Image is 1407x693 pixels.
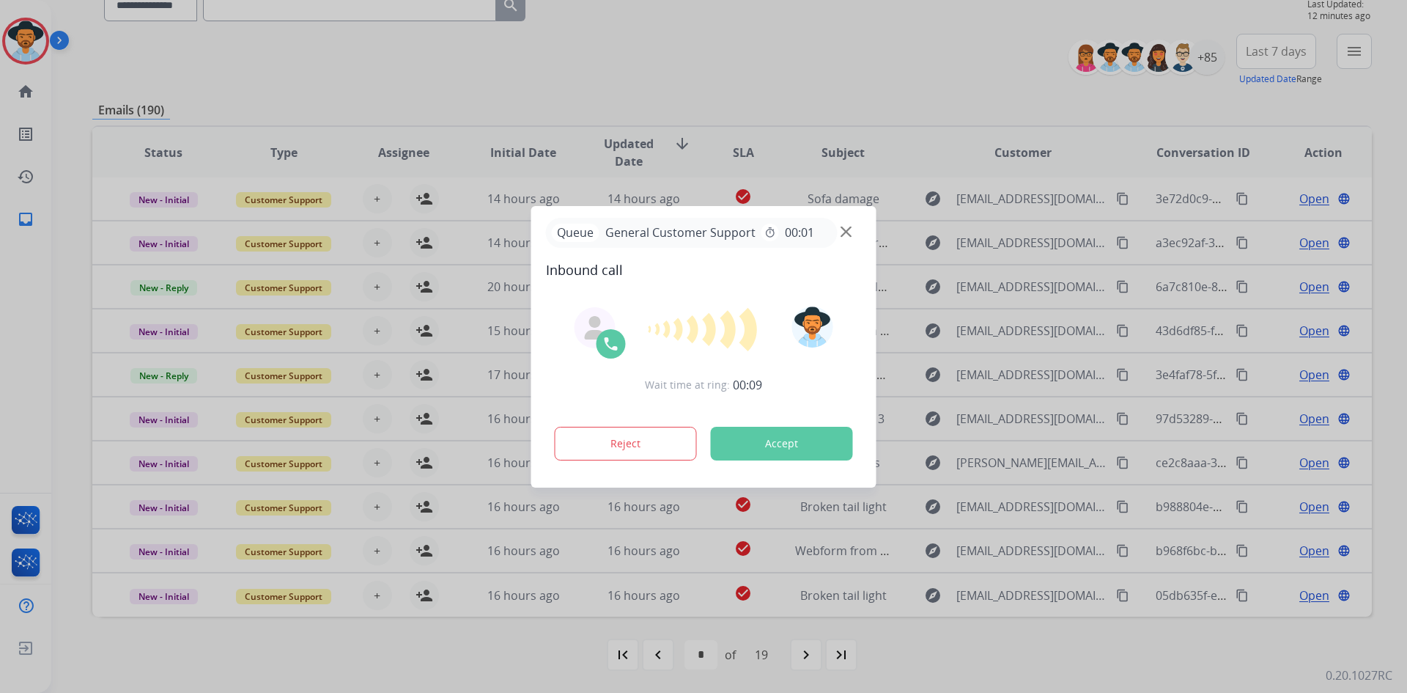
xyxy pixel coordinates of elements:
mat-icon: timer [764,227,776,238]
img: call-icon [602,335,620,353]
p: Queue [552,224,599,242]
span: 00:01 [785,224,814,241]
p: 0.20.1027RC [1326,667,1392,684]
span: Inbound call [546,260,862,280]
button: Reject [555,427,697,461]
span: 00:09 [733,376,762,394]
img: close-button [841,226,852,237]
img: avatar [791,307,832,348]
span: Wait time at ring: [645,378,730,392]
img: agent-avatar [583,316,607,340]
button: Accept [711,427,853,461]
span: General Customer Support [599,224,761,241]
